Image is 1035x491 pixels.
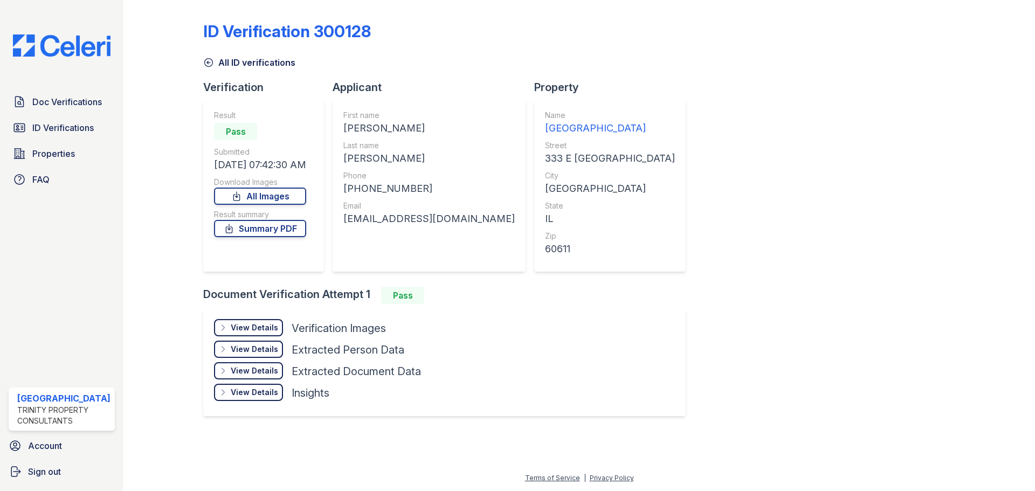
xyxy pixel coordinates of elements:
[590,474,634,482] a: Privacy Policy
[9,91,115,113] a: Doc Verifications
[203,56,295,69] a: All ID verifications
[231,365,278,376] div: View Details
[584,474,586,482] div: |
[32,121,94,134] span: ID Verifications
[214,123,257,140] div: Pass
[9,117,115,139] a: ID Verifications
[203,80,333,95] div: Verification
[203,22,371,41] div: ID Verification 300128
[214,157,306,172] div: [DATE] 07:42:30 AM
[214,209,306,220] div: Result summary
[4,461,119,482] a: Sign out
[545,211,675,226] div: IL
[292,321,386,336] div: Verification Images
[28,439,62,452] span: Account
[525,474,580,482] a: Terms of Service
[214,188,306,205] a: All Images
[343,110,515,121] div: First name
[545,140,675,151] div: Street
[17,405,111,426] div: Trinity Property Consultants
[990,448,1024,480] iframe: chat widget
[231,344,278,355] div: View Details
[333,80,534,95] div: Applicant
[292,364,421,379] div: Extracted Document Data
[292,342,404,357] div: Extracted Person Data
[4,34,119,57] img: CE_Logo_Blue-a8612792a0a2168367f1c8372b55b34899dd931a85d93a1a3d3e32e68fde9ad4.png
[9,169,115,190] a: FAQ
[545,151,675,166] div: 333 E [GEOGRAPHIC_DATA]
[292,385,329,400] div: Insights
[343,151,515,166] div: [PERSON_NAME]
[545,110,675,136] a: Name [GEOGRAPHIC_DATA]
[32,147,75,160] span: Properties
[545,170,675,181] div: City
[545,110,675,121] div: Name
[214,147,306,157] div: Submitted
[381,287,424,304] div: Pass
[32,95,102,108] span: Doc Verifications
[28,465,61,478] span: Sign out
[343,200,515,211] div: Email
[534,80,694,95] div: Property
[343,170,515,181] div: Phone
[214,220,306,237] a: Summary PDF
[203,287,694,304] div: Document Verification Attempt 1
[545,241,675,257] div: 60611
[545,200,675,211] div: State
[214,177,306,188] div: Download Images
[17,392,111,405] div: [GEOGRAPHIC_DATA]
[343,181,515,196] div: [PHONE_NUMBER]
[214,110,306,121] div: Result
[343,140,515,151] div: Last name
[545,231,675,241] div: Zip
[343,121,515,136] div: [PERSON_NAME]
[32,173,50,186] span: FAQ
[4,435,119,457] a: Account
[231,387,278,398] div: View Details
[231,322,278,333] div: View Details
[545,181,675,196] div: [GEOGRAPHIC_DATA]
[545,121,675,136] div: [GEOGRAPHIC_DATA]
[343,211,515,226] div: [EMAIL_ADDRESS][DOMAIN_NAME]
[9,143,115,164] a: Properties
